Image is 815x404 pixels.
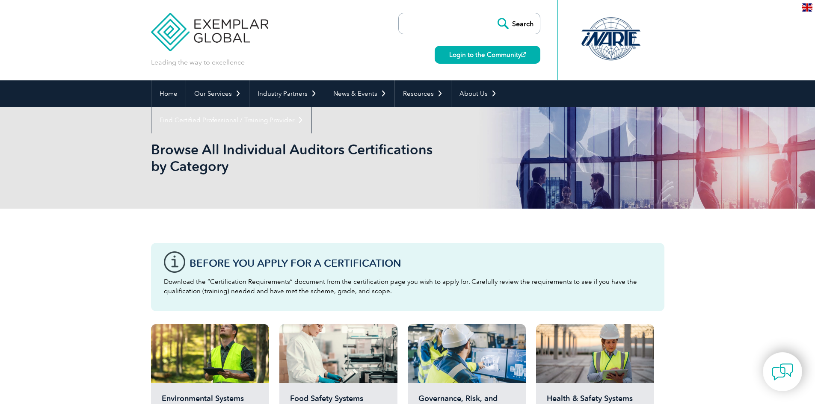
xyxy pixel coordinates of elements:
[151,58,245,67] p: Leading the way to excellence
[151,141,480,174] h1: Browse All Individual Auditors Certifications by Category
[435,46,540,64] a: Login to the Community
[325,80,394,107] a: News & Events
[151,107,311,133] a: Find Certified Professional / Training Provider
[451,80,505,107] a: About Us
[164,277,652,296] p: Download the “Certification Requirements” document from the certification page you wish to apply ...
[190,258,652,268] h3: Before You Apply For a Certification
[772,361,793,383] img: contact-chat.png
[249,80,325,107] a: Industry Partners
[802,3,812,12] img: en
[395,80,451,107] a: Resources
[493,13,540,34] input: Search
[521,52,526,57] img: open_square.png
[186,80,249,107] a: Our Services
[151,80,186,107] a: Home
